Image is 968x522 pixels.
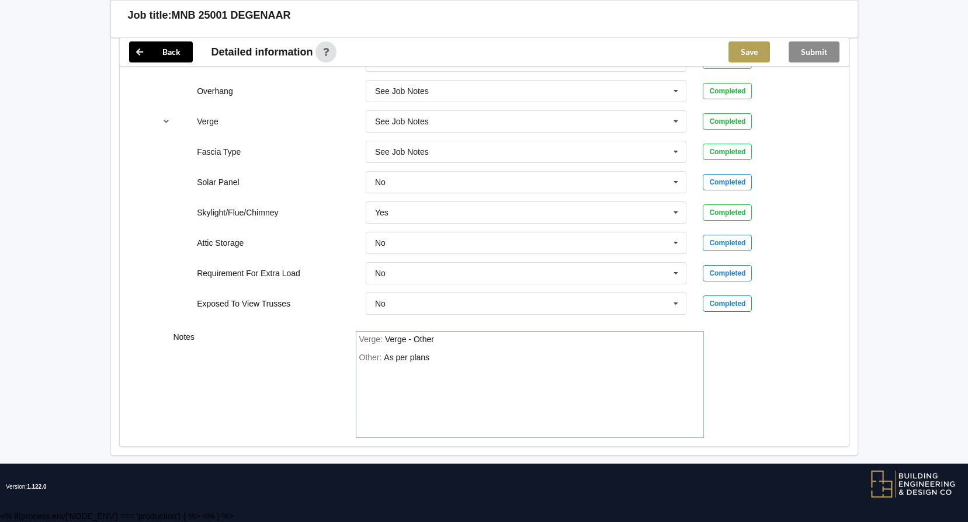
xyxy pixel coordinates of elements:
[359,353,384,362] span: Other:
[197,269,300,278] label: Requirement For Extra Load
[375,148,429,156] div: See Job Notes
[703,144,752,160] div: Completed
[375,117,429,126] div: See Job Notes
[728,41,770,62] button: Save
[128,9,172,22] h3: Job title:
[359,335,385,344] span: Verge :
[703,265,752,281] div: Completed
[703,174,752,190] div: Completed
[197,238,244,248] label: Attic Storage
[197,86,233,96] label: Overhang
[703,295,752,312] div: Completed
[375,178,386,186] div: No
[375,208,388,217] div: Yes
[375,87,429,95] div: See Job Notes
[870,469,956,499] img: BEDC logo
[384,353,429,362] div: Other
[375,269,386,277] div: No
[375,239,386,247] div: No
[197,147,241,156] label: Fascia Type
[172,9,291,22] h3: MNB 25001 DEGENAAR
[703,235,752,251] div: Completed
[703,204,752,221] div: Completed
[703,83,752,99] div: Completed
[155,111,178,132] button: reference-toggle
[375,300,386,308] div: No
[211,47,313,57] span: Detailed information
[197,299,290,308] label: Exposed To View Trusses
[129,41,193,62] button: Back
[703,113,752,130] div: Completed
[385,335,434,344] div: Verge
[197,178,239,187] label: Solar Panel
[197,208,278,217] label: Skylight/Flue/Chimney
[356,331,704,439] form: notes-field
[27,483,46,490] span: 1.122.0
[165,331,348,439] div: Notes
[6,464,47,510] span: Version:
[197,117,218,126] label: Verge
